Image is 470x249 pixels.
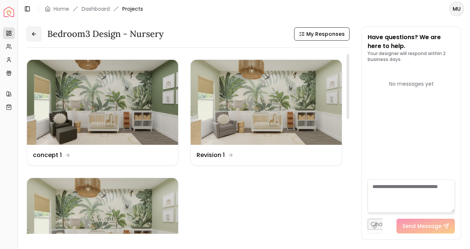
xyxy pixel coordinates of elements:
[306,30,345,38] span: My Responses
[33,151,62,160] dd: concept 1
[47,28,164,40] h3: Bedroom3 design - Nursery
[191,60,342,145] img: Revision 1
[27,59,178,166] a: concept 1concept 1
[4,7,14,17] img: Spacejoy Logo
[294,27,350,41] button: My Responses
[54,5,69,13] a: Home
[4,7,14,17] a: Spacejoy
[368,80,455,88] div: No messages yet
[27,60,178,145] img: concept 1
[450,2,463,16] span: MU
[122,5,143,13] span: Projects
[197,151,225,160] dd: Revision 1
[190,59,342,166] a: Revision 1Revision 1
[45,5,143,13] nav: breadcrumb
[368,33,455,51] p: Have questions? We are here to help.
[82,5,110,13] a: Dashboard
[449,1,464,16] button: MU
[368,51,455,62] p: Your designer will respond within 2 business days.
